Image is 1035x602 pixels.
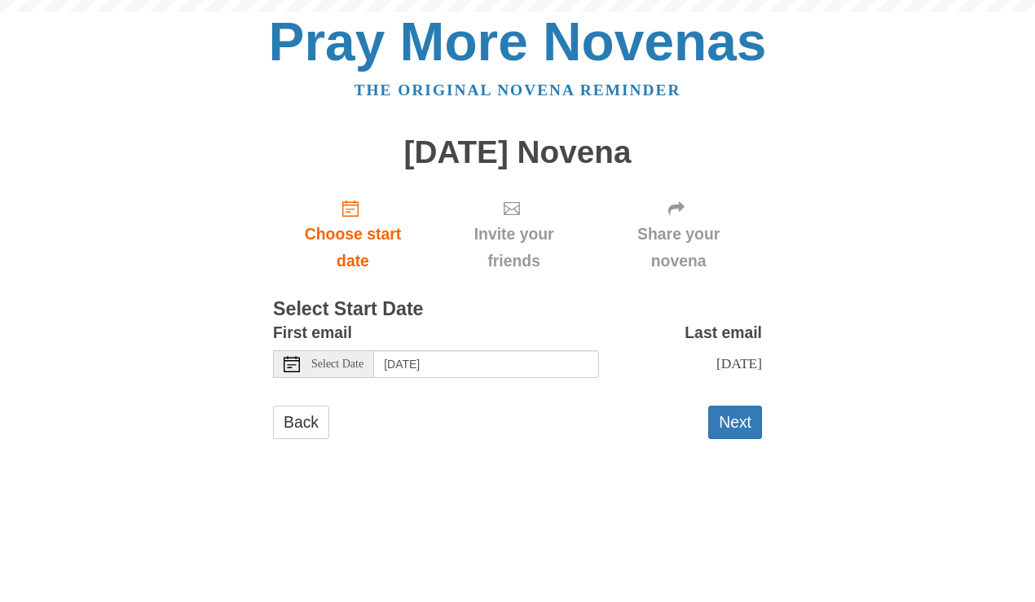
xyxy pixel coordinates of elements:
[611,221,746,275] span: Share your novena
[595,186,762,283] div: Click "Next" to confirm your start date first.
[269,11,767,72] a: Pray More Novenas
[273,135,762,170] h1: [DATE] Novena
[708,406,762,439] button: Next
[273,319,352,346] label: First email
[273,406,329,439] a: Back
[355,81,681,99] a: The original novena reminder
[433,186,595,283] div: Click "Next" to confirm your start date first.
[273,186,433,283] a: Choose start date
[273,299,762,320] h3: Select Start Date
[289,221,416,275] span: Choose start date
[685,319,762,346] label: Last email
[311,358,363,370] span: Select Date
[449,221,579,275] span: Invite your friends
[716,355,762,371] span: [DATE]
